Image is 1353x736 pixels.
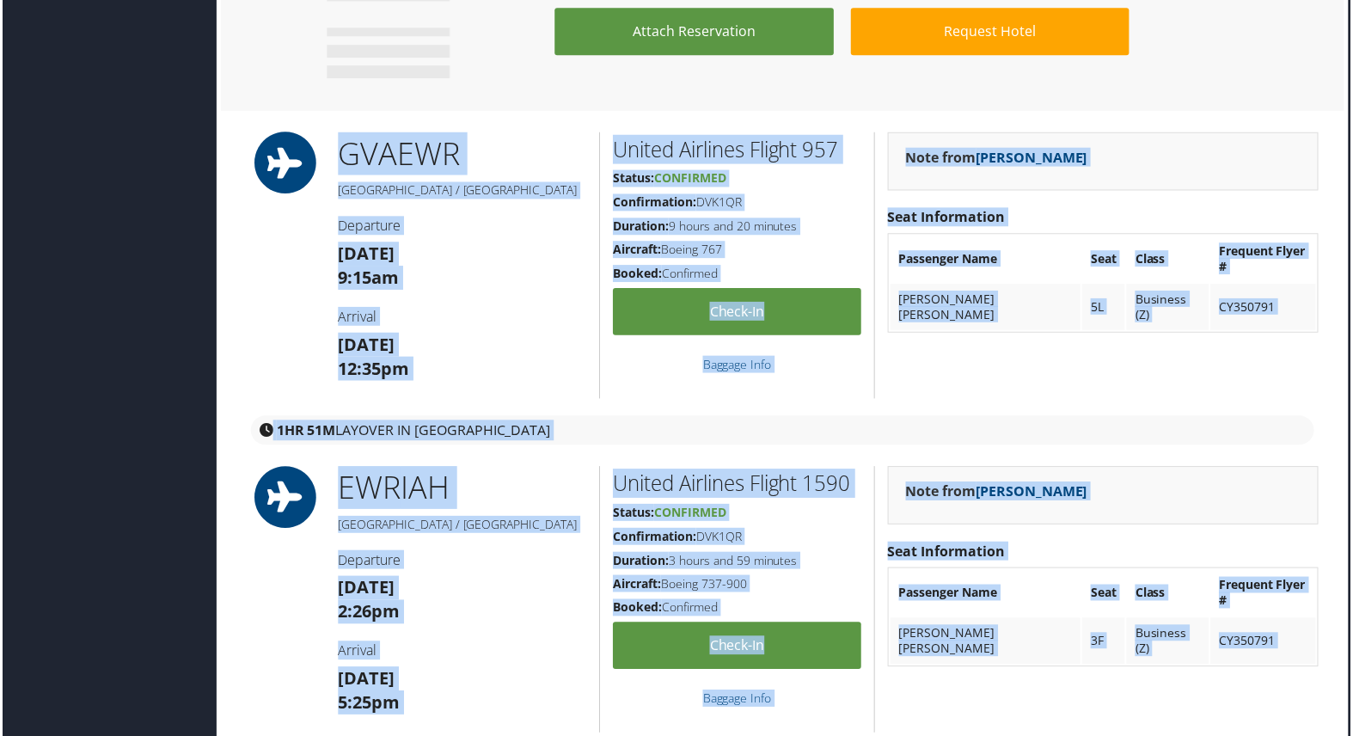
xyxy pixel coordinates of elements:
[613,554,862,571] h5: 3 hours and 59 minutes
[907,483,1089,502] strong: Note from
[337,334,394,357] strong: [DATE]
[613,266,862,283] h5: Confirmed
[613,601,862,618] h5: Confirmed
[337,267,398,290] strong: 9:15am
[337,602,399,625] strong: 2:26pm
[613,170,654,187] strong: Status:
[337,182,587,199] h5: [GEOGRAPHIC_DATA] / [GEOGRAPHIC_DATA]
[337,217,587,236] h4: Departure
[337,552,587,571] h4: Departure
[891,572,1082,618] th: Passenger Name
[613,530,696,546] strong: Confirmation:
[1213,236,1319,283] th: Frequent Flyer #
[654,506,726,522] span: Confirmed
[1213,572,1319,618] th: Frequent Flyer #
[613,577,862,594] h5: Boeing 737-900
[337,242,394,266] strong: [DATE]
[852,8,1132,55] a: Request Hotel
[337,132,587,175] h1: GVA EWR
[613,218,669,235] strong: Duration:
[1213,620,1319,666] td: CY350791
[1129,285,1211,331] td: Business (Z)
[654,170,726,187] span: Confirmed
[554,8,835,55] a: Attach Reservation
[613,266,662,282] strong: Booked:
[613,554,669,570] strong: Duration:
[613,242,862,259] h5: Boeing 767
[613,530,862,547] h5: DVK1QR
[337,643,587,662] h4: Arrival
[1084,236,1127,283] th: Seat
[337,578,394,601] strong: [DATE]
[249,417,1317,446] div: layover in [GEOGRAPHIC_DATA]
[337,669,394,692] strong: [DATE]
[613,135,862,164] h2: United Airlines Flight 957
[1129,620,1211,666] td: Business (Z)
[613,624,862,672] a: Check-in
[1084,285,1127,331] td: 5L
[337,358,408,381] strong: 12:35pm
[703,357,772,373] a: Baggage Info
[891,620,1082,666] td: [PERSON_NAME] [PERSON_NAME]
[1129,572,1211,618] th: Class
[275,422,334,441] strong: 1HR 51M
[613,470,862,500] h2: United Airlines Flight 1590
[1129,236,1211,283] th: Class
[1084,572,1127,618] th: Seat
[613,194,696,211] strong: Confirmation:
[613,601,662,617] strong: Booked:
[889,543,1007,562] strong: Seat Information
[889,208,1007,227] strong: Seat Information
[613,577,661,593] strong: Aircraft:
[907,148,1089,167] strong: Note from
[891,236,1082,283] th: Passenger Name
[337,518,587,535] h5: [GEOGRAPHIC_DATA] / [GEOGRAPHIC_DATA]
[337,468,587,511] h1: EWR IAH
[613,506,654,522] strong: Status:
[613,194,862,212] h5: DVK1QR
[613,218,862,236] h5: 9 hours and 20 minutes
[613,242,661,258] strong: Aircraft:
[613,289,862,336] a: Check-in
[891,285,1082,331] td: [PERSON_NAME] [PERSON_NAME]
[977,148,1089,167] a: [PERSON_NAME]
[977,483,1089,502] a: [PERSON_NAME]
[337,308,587,327] h4: Arrival
[1213,285,1319,331] td: CY350791
[1084,620,1127,666] td: 3F
[337,693,399,716] strong: 5:25pm
[703,692,772,708] a: Baggage Info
